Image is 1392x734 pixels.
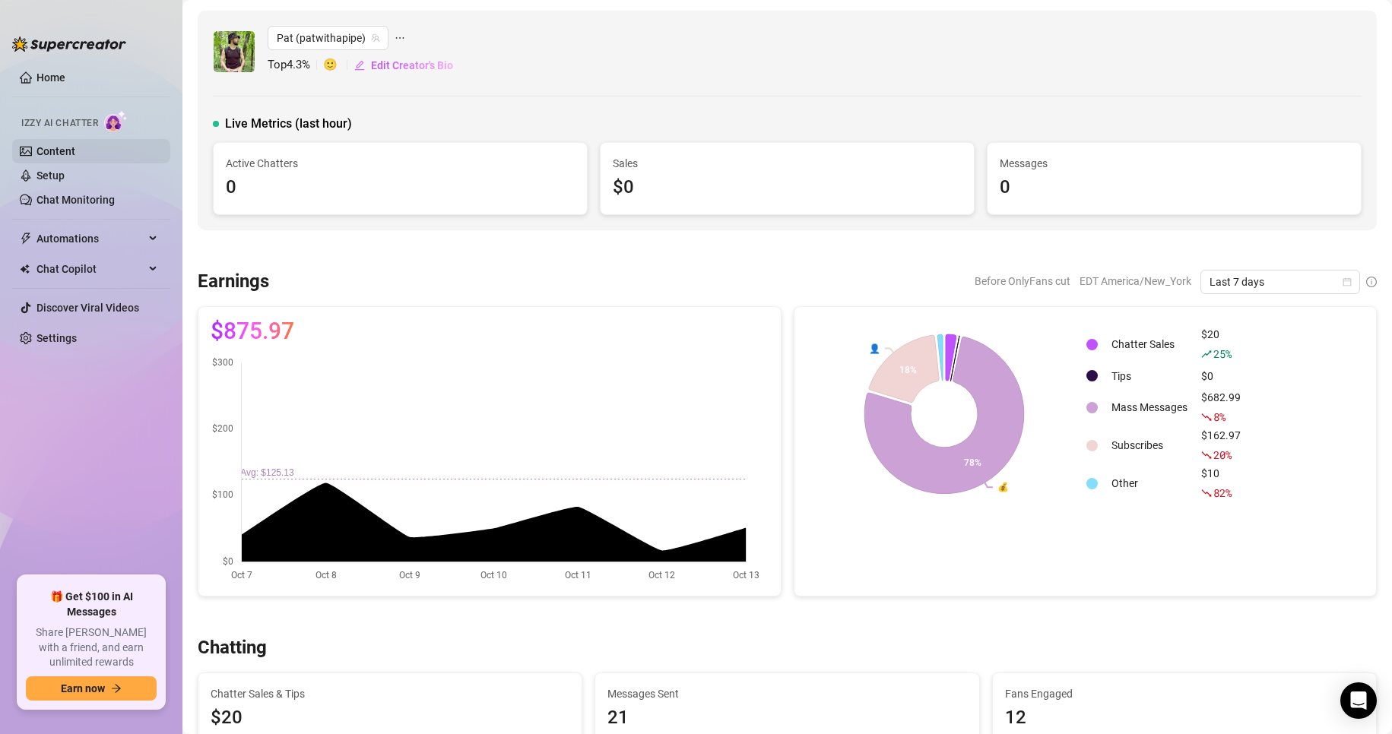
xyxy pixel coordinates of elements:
[1201,488,1212,498] span: fall
[1201,412,1212,422] span: fall
[211,704,569,732] span: $20
[613,173,962,202] div: $0
[613,155,962,172] span: Sales
[1201,326,1241,362] div: $20
[323,56,354,74] span: 🙂
[395,26,405,50] span: ellipsis
[36,71,65,84] a: Home
[26,590,157,619] span: 🎁 Get $100 in AI Messages
[1201,349,1212,359] span: rise
[607,704,966,732] div: 21
[1343,277,1352,286] span: calendar
[225,115,352,133] span: Live Metrics (last hour)
[1105,389,1194,426] td: Mass Messages
[211,685,569,702] span: Chatter Sales & Tips
[26,676,157,701] button: Earn nowarrow-right
[1201,427,1241,463] div: $162.97
[21,116,98,131] span: Izzy AI Chatter
[111,683,122,694] span: arrow-right
[211,319,294,343] span: $875.97
[1005,685,1364,702] span: Fans Engaged
[20,233,32,245] span: thunderbolt
[1105,465,1194,501] td: Other
[61,682,105,694] span: Earn now
[36,332,77,344] a: Settings
[1213,410,1225,424] span: 8 %
[354,60,365,71] span: edit
[226,173,575,202] div: 0
[1213,346,1231,361] span: 25 %
[268,56,323,74] span: Top 4.3 %
[36,194,115,206] a: Chat Monitoring
[1000,173,1349,202] div: 0
[1000,155,1349,172] span: Messages
[607,685,966,702] span: Messages Sent
[1005,704,1364,732] div: 12
[1340,682,1377,719] div: Open Intercom Messenger
[36,257,144,281] span: Chat Copilot
[1213,486,1231,500] span: 82 %
[1080,270,1191,293] span: EDT America/New_York
[1201,465,1241,501] div: $10
[198,636,267,660] h3: Chatting
[36,169,65,182] a: Setup
[20,264,30,274] img: Chat Copilot
[36,145,75,157] a: Content
[214,31,255,72] img: Pat
[371,59,453,71] span: Edit Creator's Bio
[1366,277,1377,287] span: info-circle
[226,155,575,172] span: Active Chatters
[198,270,269,294] h3: Earnings
[997,481,1009,492] text: 💰
[1213,448,1231,462] span: 20 %
[26,625,157,670] span: Share [PERSON_NAME] with a friend, and earn unlimited rewards
[1201,389,1241,426] div: $682.99
[277,27,379,49] span: Pat (patwithapipe)
[354,53,454,78] button: Edit Creator's Bio
[1201,368,1241,384] div: $0
[975,270,1070,293] span: Before OnlyFans cut
[12,36,126,52] img: logo-BBDzfeDw.svg
[36,302,139,314] a: Discover Viral Videos
[1105,427,1194,463] td: Subscribes
[371,33,380,43] span: team
[1201,450,1212,460] span: fall
[1105,364,1194,388] td: Tips
[104,110,128,132] img: AI Chatter
[868,342,880,353] text: 👤
[1105,326,1194,362] td: Chatter Sales
[36,226,144,251] span: Automations
[1210,271,1351,293] span: Last 7 days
